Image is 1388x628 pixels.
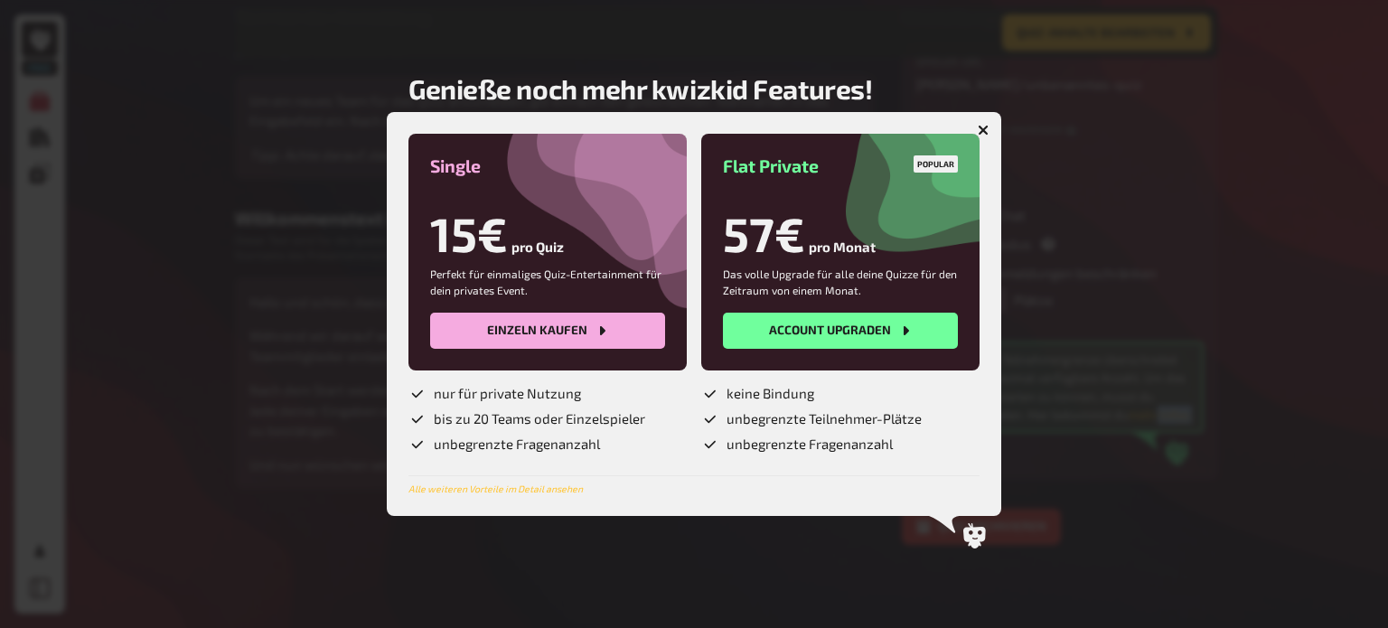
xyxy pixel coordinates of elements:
[809,239,876,262] span: pro Monat
[430,155,665,176] h3: Single
[723,155,958,176] h3: Flat Private
[430,313,665,349] button: Einzeln kaufen
[434,385,581,403] span: nur für private Nutzung
[914,155,958,173] div: Popular
[727,436,893,454] span: unbegrenzte Fragenanzahl
[511,239,564,262] span: pro Quiz
[723,205,805,262] h1: 57€
[430,205,508,262] h1: 15€
[408,72,872,105] h2: Genieße noch mehr kwizkid Features!
[727,385,814,403] span: keine Bindung
[723,313,958,349] button: Account upgraden
[727,410,922,428] span: unbegrenzte Teilnehmer-Plätze
[408,483,583,494] a: Alle weiteren Vorteile im Detail ansehen
[723,266,958,298] p: Das volle Upgrade für alle deine Quizze für den Zeitraum von einem Monat.
[434,410,645,428] span: bis zu 20 Teams oder Einzelspieler
[434,436,600,454] span: unbegrenzte Fragenanzahl
[430,266,665,298] p: Perfekt für einmaliges Quiz-Entertainment für dein privates Event.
